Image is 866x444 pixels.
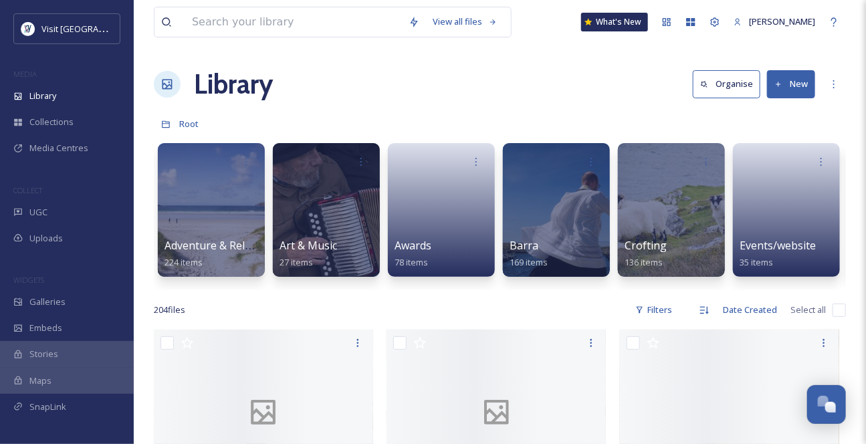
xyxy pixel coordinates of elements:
[395,239,431,268] a: Awards78 items
[740,239,816,268] a: Events/website35 items
[510,239,548,268] a: Barra169 items
[740,238,816,253] span: Events/website
[29,142,88,154] span: Media Centres
[21,22,35,35] img: Untitled%20design%20%2897%29.png
[510,238,538,253] span: Barra
[29,374,51,387] span: Maps
[179,118,199,130] span: Root
[29,348,58,360] span: Stories
[395,238,431,253] span: Awards
[625,239,667,268] a: Crofting136 items
[767,70,815,98] button: New
[740,256,773,268] span: 35 items
[716,297,784,323] div: Date Created
[510,256,548,268] span: 169 items
[165,239,282,268] a: Adventure & Relaxation224 items
[280,239,337,268] a: Art & Music27 items
[13,275,44,285] span: WIDGETS
[29,90,56,102] span: Library
[280,256,313,268] span: 27 items
[581,13,648,31] a: What's New
[185,7,402,37] input: Search your library
[29,401,66,413] span: SnapLink
[629,297,679,323] div: Filters
[165,256,203,268] span: 224 items
[41,22,145,35] span: Visit [GEOGRAPHIC_DATA]
[693,70,767,98] a: Organise
[693,70,760,98] button: Organise
[29,206,47,219] span: UGC
[179,116,199,132] a: Root
[165,238,282,253] span: Adventure & Relaxation
[395,256,428,268] span: 78 items
[29,116,74,128] span: Collections
[154,304,185,316] span: 204 file s
[29,322,62,334] span: Embeds
[13,185,42,195] span: COLLECT
[807,385,846,424] button: Open Chat
[29,232,63,245] span: Uploads
[727,9,822,35] a: [PERSON_NAME]
[749,15,815,27] span: [PERSON_NAME]
[790,304,826,316] span: Select all
[625,256,663,268] span: 136 items
[13,69,37,79] span: MEDIA
[29,296,66,308] span: Galleries
[426,9,504,35] a: View all files
[194,64,273,104] a: Library
[625,238,667,253] span: Crofting
[280,238,337,253] span: Art & Music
